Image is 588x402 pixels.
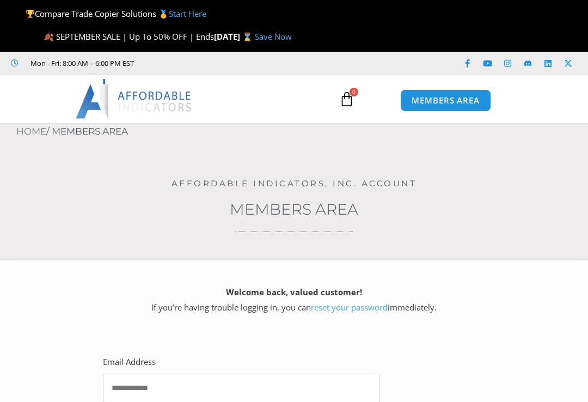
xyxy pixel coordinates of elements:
a: Members Area [230,200,358,218]
a: 0 [323,83,371,115]
a: MEMBERS AREA [400,89,491,112]
p: If you’re having trouble logging in, you can immediately. [19,285,569,315]
label: Email Address [103,355,156,370]
a: Start Here [169,8,206,19]
span: Mon - Fri: 8:00 AM – 6:00 PM EST [28,57,134,70]
strong: [DATE] ⌛ [214,31,255,42]
span: 🍂 SEPTEMBER SALE | Up To 50% OFF | Ends [44,31,214,42]
iframe: Customer reviews powered by Trustpilot [139,58,303,69]
span: MEMBERS AREA [412,96,480,105]
a: Save Now [255,31,292,42]
a: Home [16,126,46,137]
img: 🏆 [26,10,34,18]
nav: Breadcrumb [16,123,588,141]
strong: Welcome back, valued customer! [226,287,362,297]
span: Compare Trade Copier Solutions 🥇 [26,8,206,19]
span: 0 [350,88,358,96]
a: Affordable Indicators, Inc. Account [171,178,417,188]
img: LogoAI | Affordable Indicators – NinjaTrader [76,79,193,118]
a: reset your password [311,302,388,313]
